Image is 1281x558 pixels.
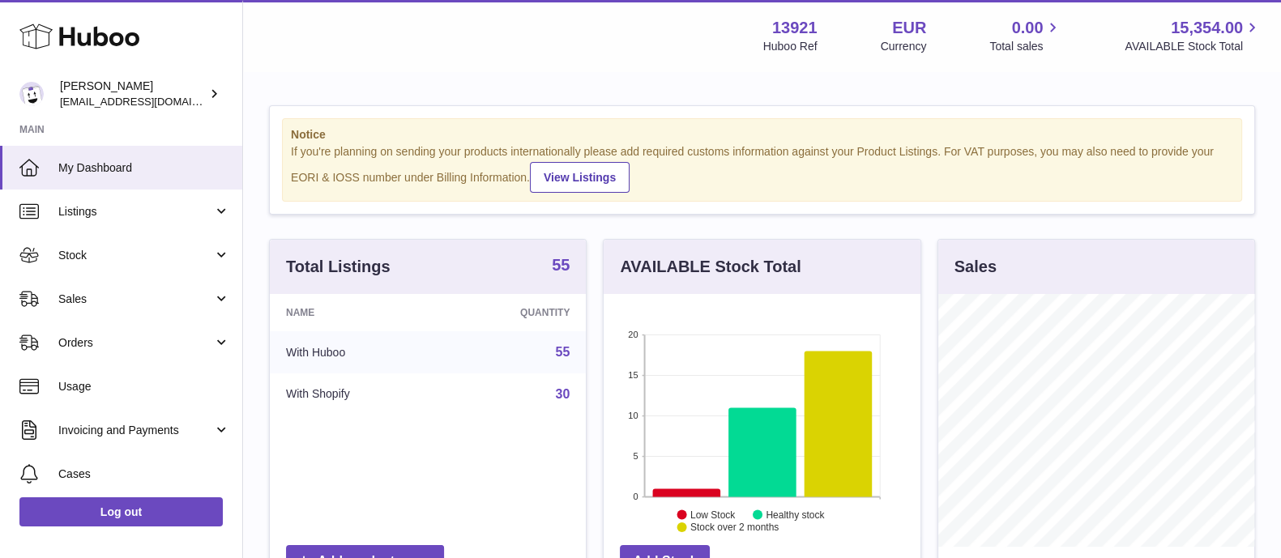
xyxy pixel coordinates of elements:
span: Usage [58,379,230,394]
span: Listings [58,204,213,219]
th: Quantity [440,294,586,331]
text: Stock over 2 months [690,522,779,533]
span: 0.00 [1012,17,1044,39]
text: 10 [629,411,638,420]
h3: Total Listings [286,256,391,278]
strong: 55 [552,257,570,273]
text: Healthy stock [766,509,826,520]
span: [EMAIL_ADDRESS][DOMAIN_NAME] [60,95,238,108]
div: Currency [881,39,927,54]
a: 30 [556,387,570,401]
text: Low Stock [690,509,736,520]
span: Invoicing and Payments [58,423,213,438]
h3: AVAILABLE Stock Total [620,256,801,278]
strong: 13921 [772,17,818,39]
div: [PERSON_NAME] [60,79,206,109]
a: 55 [552,257,570,276]
a: 0.00 Total sales [989,17,1061,54]
text: 5 [634,451,638,461]
text: 0 [634,492,638,501]
div: If you're planning on sending your products internationally please add required customs informati... [291,144,1233,193]
th: Name [270,294,440,331]
text: 15 [629,370,638,380]
td: With Huboo [270,331,440,373]
strong: EUR [892,17,926,39]
h3: Sales [954,256,997,278]
a: 15,354.00 AVAILABLE Stock Total [1125,17,1262,54]
a: 55 [556,345,570,359]
span: AVAILABLE Stock Total [1125,39,1262,54]
span: Cases [58,466,230,482]
span: 15,354.00 [1171,17,1243,39]
span: Total sales [989,39,1061,54]
a: View Listings [530,162,630,193]
img: internalAdmin-13921@internal.huboo.com [19,82,44,106]
span: My Dashboard [58,160,230,176]
strong: Notice [291,127,1233,143]
td: With Shopify [270,373,440,415]
span: Sales [58,292,213,307]
div: Huboo Ref [763,39,818,54]
a: Log out [19,497,223,526]
text: 20 [629,330,638,339]
span: Stock [58,248,213,263]
span: Orders [58,335,213,351]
